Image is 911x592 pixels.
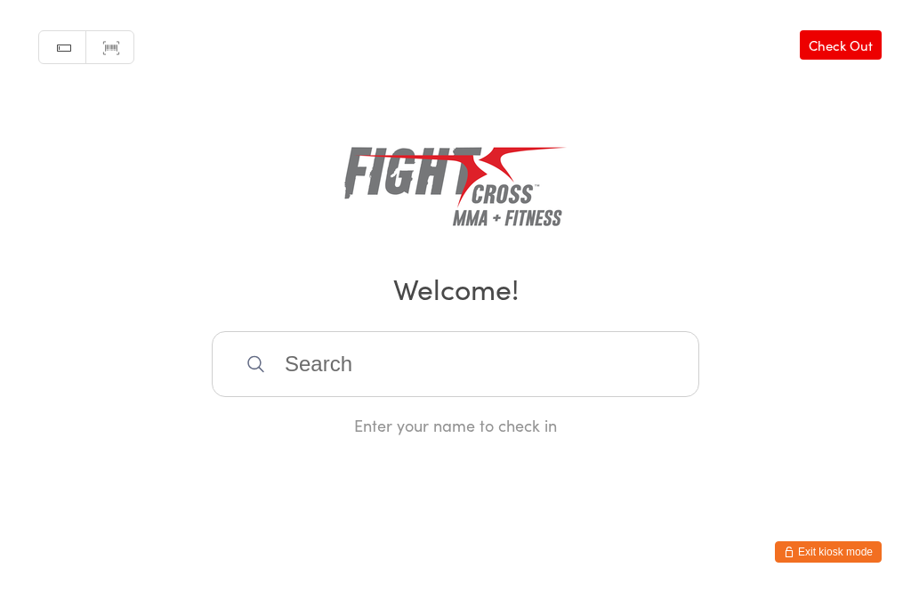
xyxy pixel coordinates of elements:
[800,30,882,60] a: Check Out
[344,118,567,243] img: Fightcross MMA & Fitness
[775,541,882,563] button: Exit kiosk mode
[18,268,893,308] h2: Welcome!
[212,331,699,397] input: Search
[212,414,699,436] div: Enter your name to check in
